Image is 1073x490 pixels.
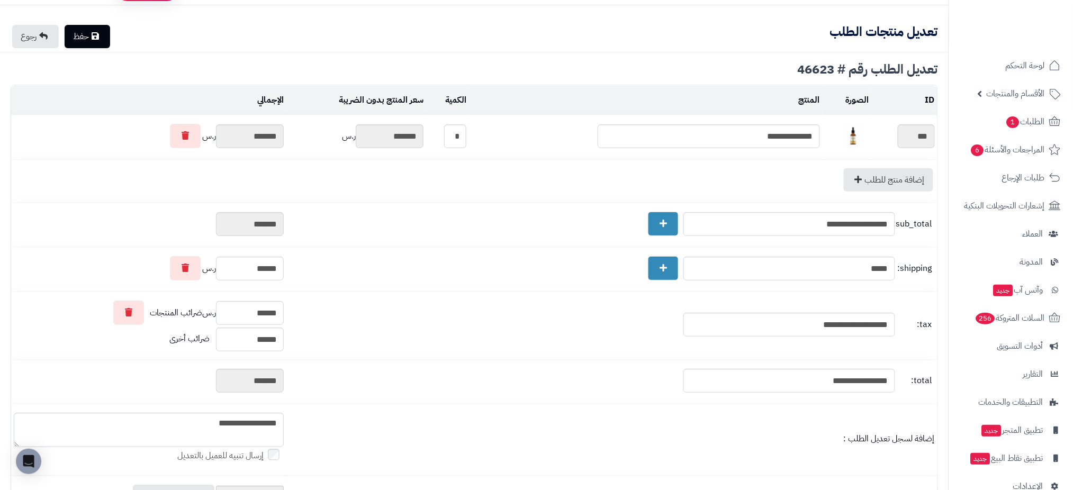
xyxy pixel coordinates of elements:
[975,311,1045,325] span: السلات المتروكة
[981,423,1043,438] span: تطبيق المتجر
[898,262,932,275] span: shipping:
[1006,58,1045,73] span: لوحة التحكم
[426,86,469,115] td: الكمية
[955,193,1067,219] a: إشعارات التحويلات البنكية
[955,137,1067,162] a: المراجعات والأسئلة6
[955,277,1067,303] a: وآتس آبجديد
[955,221,1067,247] a: العملاء
[11,63,938,76] div: تعديل الطلب رقم # 46623
[11,86,286,115] td: الإجمالي
[1023,367,1043,382] span: التقارير
[971,144,984,156] span: 6
[289,433,935,445] div: إضافة لسجل تعديل الطلب :
[12,25,59,48] a: رجوع
[982,425,1002,437] span: جديد
[955,249,1067,275] a: المدونة
[970,451,1043,466] span: تطبيق نقاط البيع
[289,124,423,148] div: ر.س
[14,301,284,325] div: ر.س
[872,86,937,115] td: ID
[14,124,284,148] div: ر.س
[955,418,1067,443] a: تطبيق المتجرجديد
[14,256,284,280] div: ر.س
[955,305,1067,331] a: السلات المتروكة256
[993,283,1043,297] span: وآتس آب
[469,86,823,115] td: المنتج
[177,450,284,462] label: إرسال تنبيه للعميل بالتعديل
[987,86,1045,101] span: الأقسام والمنتجات
[955,53,1067,78] a: لوحة التحكم
[16,449,41,474] div: Open Intercom Messenger
[955,333,1067,359] a: أدوات التسويق
[955,446,1067,471] a: تطبيق نقاط البيعجديد
[971,453,990,465] span: جديد
[898,375,932,387] span: total:
[955,361,1067,387] a: التقارير
[970,142,1045,157] span: المراجعات والأسئلة
[976,313,995,324] span: 256
[169,333,210,346] span: ضرائب أخرى
[964,198,1045,213] span: إشعارات التحويلات البنكية
[844,168,933,192] a: إضافة منتج للطلب
[997,339,1043,353] span: أدوات التسويق
[830,22,938,41] b: تعديل منتجات الطلب
[1023,226,1043,241] span: العملاء
[65,25,110,48] a: حفظ
[150,307,202,319] span: ضرائب المنتجات
[955,389,1067,415] a: التطبيقات والخدمات
[955,109,1067,134] a: الطلبات1
[955,165,1067,190] a: طلبات الإرجاع
[286,86,426,115] td: سعر المنتج بدون الضريبة
[979,395,1043,410] span: التطبيقات والخدمات
[1007,116,1020,128] span: 1
[1002,170,1045,185] span: طلبات الإرجاع
[898,319,932,331] span: tax:
[898,218,932,230] span: sub_total:
[823,86,872,115] td: الصورة
[994,285,1013,296] span: جديد
[843,125,864,147] img: 1719855803-Frankincense%20Oil%2030ml%20v02-40x40.jpg
[1020,255,1043,269] span: المدونة
[268,449,279,460] input: إرسال تنبيه للعميل بالتعديل
[1006,114,1045,129] span: الطلبات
